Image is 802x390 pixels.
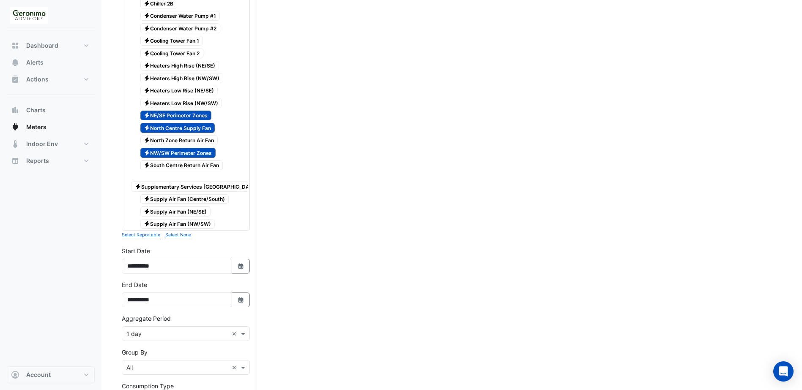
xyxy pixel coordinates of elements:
[140,23,221,33] span: Condenser Water Pump #2
[122,314,171,323] label: Aggregate Period
[140,48,204,58] span: Cooling Tower Fan 2
[7,119,95,135] button: Meters
[144,75,150,81] fa-icon: Electricity
[144,100,150,106] fa-icon: Electricity
[7,54,95,71] button: Alerts
[140,86,218,96] span: Heaters Low Rise (NE/SE)
[165,232,191,238] small: Select None
[140,11,220,21] span: Condenser Water Pump #1
[144,125,150,131] fa-icon: Electricity
[232,329,239,338] span: Clear
[11,157,19,165] app-icon: Reports
[122,348,148,357] label: Group By
[26,157,49,165] span: Reports
[26,371,51,379] span: Account
[11,140,19,148] app-icon: Indoor Env
[140,73,224,83] span: Heaters High Rise (NW/SW)
[144,208,150,214] fa-icon: Electricity
[144,112,150,119] fa-icon: Electricity
[140,36,203,46] span: Cooling Tower Fan 1
[122,231,160,238] button: Select Reportable
[165,231,191,238] button: Select None
[140,61,219,71] span: Heaters High Rise (NE/SE)
[144,196,150,202] fa-icon: Electricity
[140,206,211,217] span: Supply Air Fan (NE/SE)
[11,106,19,114] app-icon: Charts
[26,41,58,50] span: Dashboard
[144,50,150,56] fa-icon: Electricity
[135,183,141,190] fa-icon: Electricity
[26,58,44,67] span: Alerts
[26,140,58,148] span: Indoor Env
[11,75,19,84] app-icon: Actions
[7,37,95,54] button: Dashboard
[144,162,150,168] fa-icon: Electricity
[232,363,239,372] span: Clear
[11,123,19,131] app-icon: Meters
[144,13,150,19] fa-icon: Electricity
[122,246,150,255] label: Start Date
[140,111,212,121] span: NE/SE Perimeter Zones
[144,137,150,144] fa-icon: Electricity
[140,194,229,204] span: Supply Air Fan (Centre/South)
[773,361,794,382] div: Open Intercom Messenger
[7,366,95,383] button: Account
[122,232,160,238] small: Select Reportable
[140,123,215,133] span: North Centre Supply Fan
[237,263,245,270] fa-icon: Select Date
[140,98,222,108] span: Heaters Low Rise (NW/SW)
[140,160,223,171] span: South Centre Return Air Fan
[7,152,95,169] button: Reports
[7,135,95,152] button: Indoor Env
[144,38,150,44] fa-icon: Electricity
[122,280,147,289] label: End Date
[11,41,19,50] app-icon: Dashboard
[237,296,245,303] fa-icon: Select Date
[26,123,47,131] span: Meters
[144,62,150,69] fa-icon: Electricity
[131,181,272,192] span: Supplementary Services [GEOGRAPHIC_DATA] Fan
[140,135,218,146] span: North Zone Return Air Fan
[144,25,150,31] fa-icon: Electricity
[144,149,150,156] fa-icon: Electricity
[7,102,95,119] button: Charts
[26,106,46,114] span: Charts
[7,71,95,88] button: Actions
[144,221,150,227] fa-icon: Electricity
[11,58,19,67] app-icon: Alerts
[140,219,215,229] span: Supply Air Fan (NW/SW)
[26,75,49,84] span: Actions
[140,148,216,158] span: NW/SW Perimeter Zones
[144,87,150,94] fa-icon: Electricity
[10,7,48,24] img: Company Logo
